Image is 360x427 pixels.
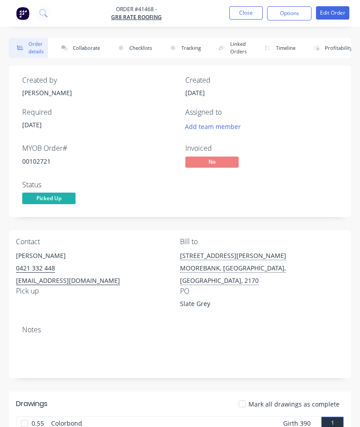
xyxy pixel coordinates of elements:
div: Pick up [16,287,180,295]
span: Mark all drawings as complete [248,399,340,409]
button: Close [229,6,263,20]
button: Add team member [185,120,246,132]
button: Collaborate [53,38,104,58]
div: Notes [22,326,338,334]
div: Contact [16,238,180,246]
div: [STREET_ADDRESS][PERSON_NAME]MOOREBANK, [GEOGRAPHIC_DATA], [GEOGRAPHIC_DATA], 2170 [180,250,344,287]
span: Order #41468 - [111,5,162,13]
div: Status [22,181,175,189]
div: Created [185,76,338,85]
div: Created by [22,76,175,85]
span: No [185,157,239,168]
a: GR8 Rate Roofing [111,13,162,21]
div: Assigned to [185,108,338,117]
button: Profitability [305,38,357,58]
div: Invoiced [185,144,338,153]
button: Timeline [256,38,300,58]
div: MYOB Order # [22,144,175,153]
div: [PERSON_NAME]0421 332 448[EMAIL_ADDRESS][DOMAIN_NAME] [16,250,180,287]
button: Picked Up [22,193,76,206]
div: Required [22,108,175,117]
img: Factory [16,7,29,20]
div: [PERSON_NAME] [16,250,180,262]
button: Linked Orders [211,38,251,58]
button: Edit Order [316,6,349,20]
div: Bill to [180,238,344,246]
span: [DATE] [22,121,42,129]
span: Picked Up [22,193,76,204]
button: Add team member [180,120,246,132]
div: Slate Grey [180,299,291,311]
button: Tracking [162,38,205,58]
div: PO [180,287,344,295]
button: Order details [9,38,48,58]
div: 00102721 [22,157,175,166]
div: Drawings [16,399,48,409]
button: Checklists [110,38,156,58]
span: [DATE] [185,89,205,97]
div: [PERSON_NAME] [22,88,175,97]
button: Options [267,6,312,20]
